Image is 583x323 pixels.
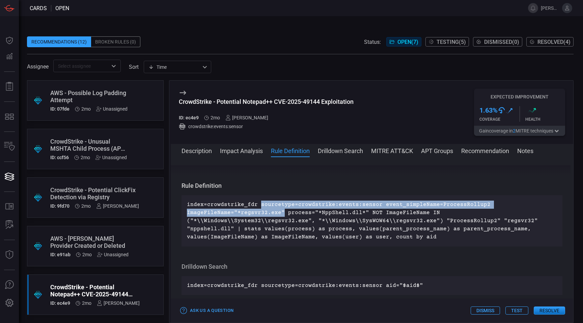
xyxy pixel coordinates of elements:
[1,79,18,95] button: Reports
[97,252,129,257] div: Unassigned
[81,203,91,209] span: Jul 09, 2025 4:06 AM
[97,300,140,306] div: [PERSON_NAME]
[474,126,565,136] button: Gaincoverage in2MITRE techniques
[364,39,381,45] span: Status:
[397,39,418,45] span: Open ( 7 )
[148,64,200,70] div: Time
[1,247,18,263] button: Threat Intelligence
[50,300,70,306] h5: ID: ec4e9
[129,64,139,70] label: sort
[525,117,565,122] div: Health
[1,32,18,49] button: Dashboard
[479,106,498,114] h3: 1.63 %
[187,201,557,241] p: index=crowdstrike_fdr sourcetype=crowdstrike:events:sensor event_simpleName=ProcessRollup2 ImageF...
[179,98,354,105] div: CrowdStrike - Potential Notepad++ CVE-2025-49144 Exploitation
[371,146,413,154] button: MITRE ATT&CK
[541,5,559,11] span: [PERSON_NAME].[PERSON_NAME]
[225,115,268,120] div: [PERSON_NAME]
[1,277,18,293] button: Ask Us A Question
[27,63,49,70] span: Assignee
[1,139,18,155] button: Inventory
[182,263,562,271] h3: Drilldown Search
[96,203,139,209] div: [PERSON_NAME]
[50,235,129,249] div: AWS - SAML Provider Created or Deleted
[91,36,140,47] div: Broken Rules (0)
[526,37,574,47] button: Resolved(4)
[513,128,516,134] span: 2
[537,39,571,45] span: Resolved ( 4 )
[179,305,235,316] button: Ask Us a Question
[386,37,421,47] button: Open(7)
[1,217,18,233] button: ALERT ANALYSIS
[1,295,18,311] button: Preferences
[96,106,128,112] div: Unassigned
[473,37,522,47] button: Dismissed(0)
[50,106,70,112] h5: ID: 07fde
[425,37,469,47] button: Testing(5)
[220,146,263,154] button: Impact Analysis
[81,106,91,112] span: Jul 16, 2025 7:51 AM
[179,123,354,130] div: crowdstrike:events:sensor
[505,306,528,315] button: Test
[471,306,500,315] button: Dismiss
[55,62,108,70] input: Select assignee
[50,186,139,201] div: CrowdStrike - Potential ClickFix Detection via Registry
[82,300,91,306] span: Jul 01, 2025 8:00 AM
[461,146,509,154] button: Recommendation
[517,146,533,154] button: Notes
[479,117,520,122] div: Coverage
[109,61,118,71] button: Open
[211,115,220,120] span: Jul 01, 2025 8:00 AM
[179,115,199,120] h5: ID: ec4e9
[55,5,69,11] span: open
[421,146,453,154] button: APT Groups
[50,284,140,298] div: CrowdStrike - Potential Notepad++ CVE-2025-49144 Exploitation
[30,5,47,11] span: Cards
[50,203,70,209] h5: ID: 9fd70
[50,138,127,152] div: CrowdStrike - Unusual MSHTA Child Process (APT 29, FIN7, Muddy Waters)
[95,155,127,160] div: Unassigned
[534,306,565,315] button: Resolve
[1,49,18,65] button: Detections
[474,94,565,99] h5: Expected Improvement
[1,109,18,125] button: MITRE - Detection Posture
[50,252,71,257] h5: ID: e91ab
[318,146,363,154] button: Drilldown Search
[1,199,18,215] button: Rule Catalog
[271,146,310,154] button: Rule Definition
[182,182,562,190] h3: Rule Definition
[27,36,91,47] div: Recommendations (12)
[82,252,92,257] span: Jul 09, 2025 3:43 AM
[182,146,212,154] button: Description
[437,39,466,45] span: Testing ( 5 )
[484,39,519,45] span: Dismissed ( 0 )
[1,169,18,185] button: Cards
[187,282,557,290] p: index=crowdstrike_fdr sourcetype=crowdstrike:events:sensor aid="$aid$"
[81,155,90,160] span: Jul 09, 2025 4:08 AM
[50,155,69,160] h5: ID: ccf56
[50,89,128,104] div: AWS - Possible Log Padding Attempt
